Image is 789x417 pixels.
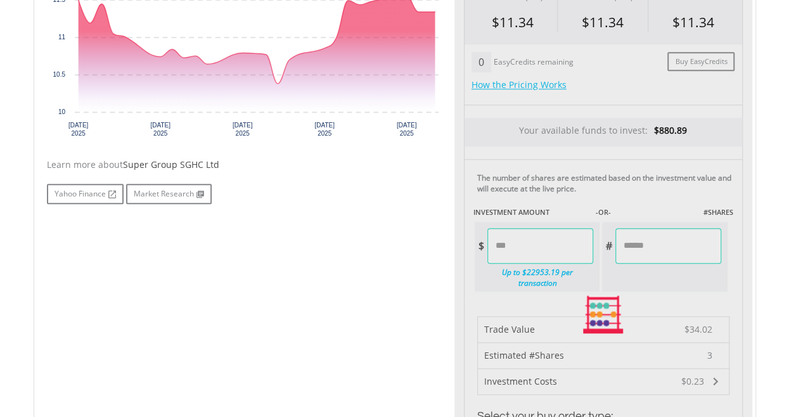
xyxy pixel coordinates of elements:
text: [DATE] 2025 [68,122,88,137]
text: 10.5 [53,71,65,78]
a: Yahoo Finance [47,184,124,204]
text: [DATE] 2025 [232,122,252,137]
text: [DATE] 2025 [150,122,170,137]
text: [DATE] 2025 [396,122,416,137]
text: [DATE] 2025 [314,122,335,137]
span: Super Group SGHC Ltd [123,158,219,170]
text: 11 [58,34,65,41]
text: 10 [58,108,65,115]
a: Market Research [126,184,212,204]
div: Learn more about [47,158,445,171]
